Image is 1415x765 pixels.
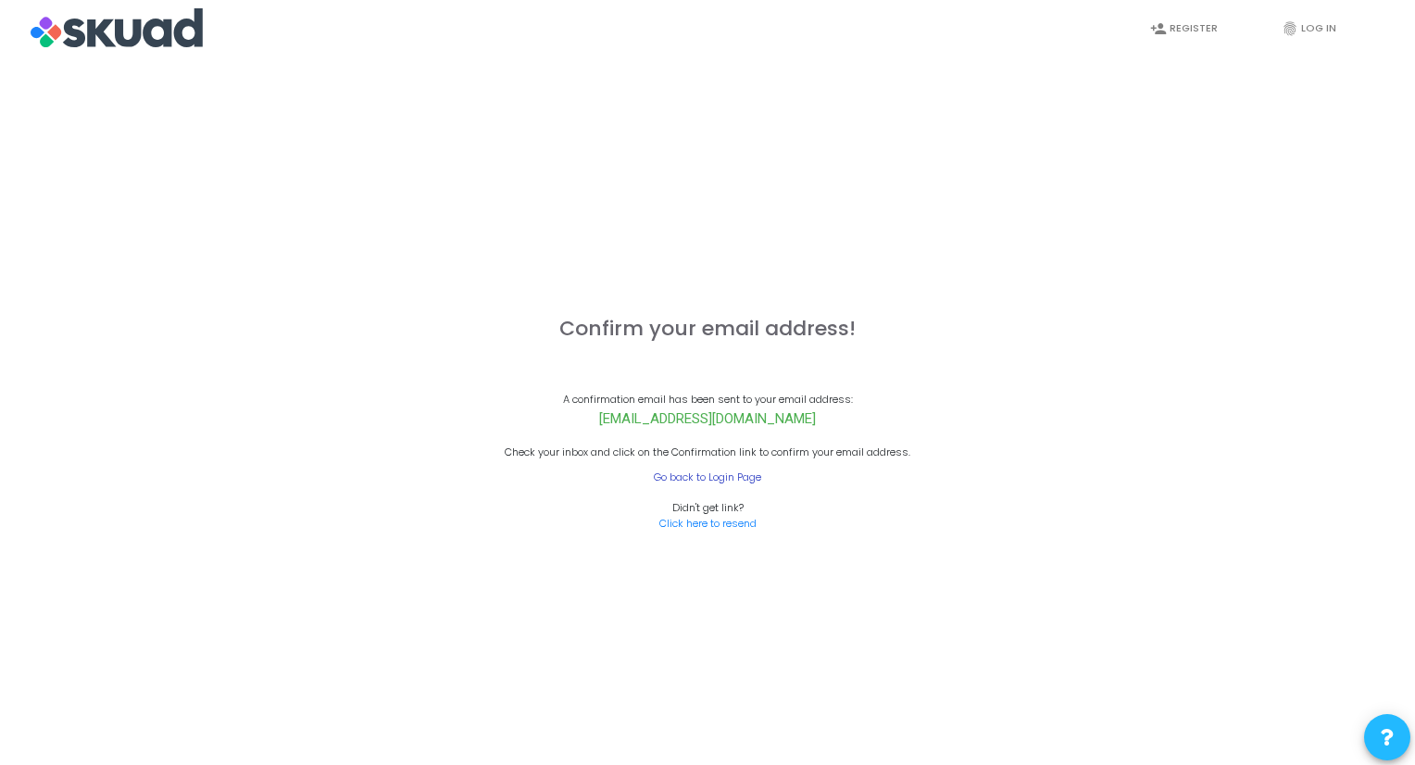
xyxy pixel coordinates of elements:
[659,516,757,532] a: Click here to resend
[1282,20,1298,37] i: fingerprint
[505,445,910,460] div: Check your inbox and click on the Confirmation link to confirm your email address.
[31,6,203,52] img: logo
[499,317,916,341] h3: Confirm your email address!
[1263,6,1374,50] a: fingerprintLog In
[654,470,761,485] a: Go back to Login Page
[1132,6,1243,50] a: person_addRegister
[599,408,816,430] span: [EMAIL_ADDRESS][DOMAIN_NAME]
[1150,20,1167,37] i: person_add
[499,392,916,531] div: A confirmation email has been sent to your email address:
[672,500,744,516] div: Didn't get link?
